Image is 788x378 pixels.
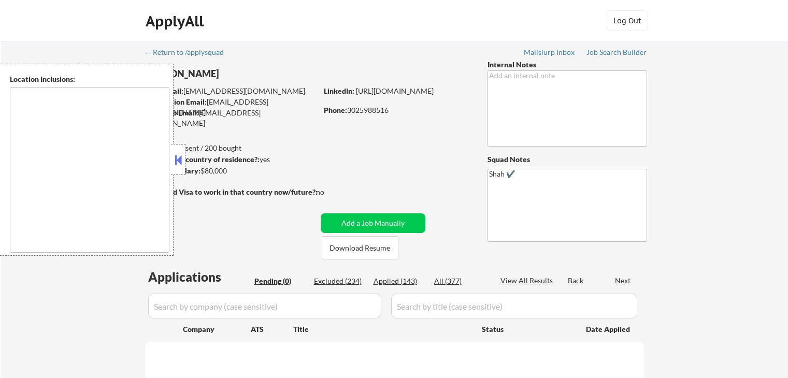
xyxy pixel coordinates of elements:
strong: Phone: [324,106,347,114]
a: ← Return to /applysquad [144,48,234,59]
div: Back [568,275,584,286]
div: no [316,187,346,197]
div: All (377) [434,276,486,286]
div: 3025988516 [324,105,470,115]
div: yes [145,154,314,165]
strong: Will need Visa to work in that country now/future?: [145,187,318,196]
button: Download Resume [322,236,398,259]
input: Search by company (case sensitive) [148,294,381,318]
div: Excluded (234) [314,276,366,286]
strong: Can work in country of residence?: [145,155,260,164]
div: [EMAIL_ADDRESS][DOMAIN_NAME] [146,97,317,117]
input: Search by title (case sensitive) [391,294,637,318]
button: Add a Job Manually [321,213,425,233]
div: Internal Notes [488,60,647,70]
div: Location Inclusions: [10,74,169,84]
div: 143 sent / 200 bought [145,143,317,153]
div: Applications [148,271,251,283]
div: Applied (143) [374,276,425,286]
div: Mailslurp Inbox [524,49,576,56]
div: $80,000 [145,166,317,176]
div: Date Applied [586,324,632,335]
div: ATS [251,324,293,335]
a: Mailslurp Inbox [524,48,576,59]
div: Title [293,324,472,335]
div: [EMAIL_ADDRESS][DOMAIN_NAME] [145,108,317,128]
a: [URL][DOMAIN_NAME] [356,86,434,95]
div: ApplyAll [146,12,207,30]
div: Status [482,319,571,338]
div: Company [183,324,251,335]
div: Next [615,275,632,286]
button: Log Out [607,10,648,31]
div: Squad Notes [488,154,647,165]
div: [PERSON_NAME] [145,67,358,80]
div: Job Search Builder [586,49,647,56]
div: ← Return to /applysquad [144,49,234,56]
div: View All Results [500,275,556,286]
strong: LinkedIn: [324,86,354,95]
div: [EMAIL_ADDRESS][DOMAIN_NAME] [146,86,317,96]
div: Pending (0) [254,276,306,286]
